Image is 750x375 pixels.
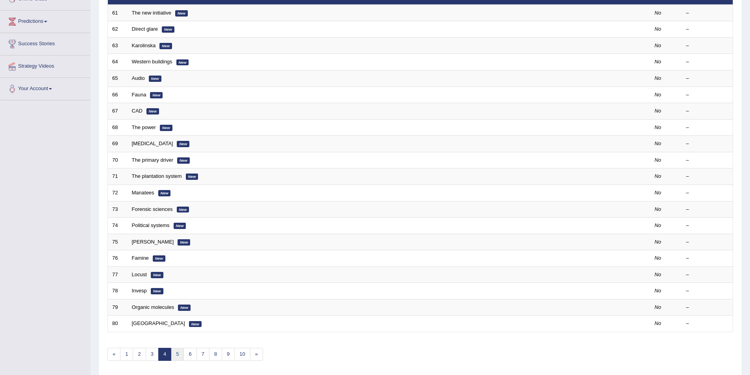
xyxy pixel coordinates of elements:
[655,140,661,146] em: No
[655,255,661,261] em: No
[655,288,661,294] em: No
[655,222,661,228] em: No
[132,140,173,146] a: [MEDICAL_DATA]
[108,5,128,21] td: 61
[108,70,128,87] td: 65
[151,272,163,278] em: New
[171,348,184,361] a: 5
[158,190,171,196] em: New
[132,206,173,212] a: Forensic sciences
[177,157,190,164] em: New
[686,271,729,279] div: –
[686,304,729,311] div: –
[108,103,128,120] td: 67
[132,42,156,48] a: Karolinska
[234,348,250,361] a: 10
[175,10,188,17] em: New
[132,59,172,65] a: Western buildings
[108,37,128,54] td: 63
[686,124,729,131] div: –
[177,141,189,147] em: New
[108,54,128,70] td: 64
[132,26,158,32] a: Direct glare
[132,124,156,130] a: The power
[132,157,173,163] a: The primary driver
[686,140,729,148] div: –
[159,43,172,49] em: New
[686,222,729,229] div: –
[150,92,163,98] em: New
[655,190,661,196] em: No
[108,87,128,103] td: 66
[686,320,729,327] div: –
[250,348,263,361] a: »
[655,272,661,277] em: No
[108,266,128,283] td: 77
[132,272,147,277] a: Locust
[0,33,90,53] a: Success Stories
[132,255,149,261] a: Famine
[176,59,189,66] em: New
[178,239,190,246] em: New
[686,107,729,115] div: –
[108,316,128,332] td: 80
[108,250,128,267] td: 76
[655,92,661,98] em: No
[655,320,661,326] em: No
[686,287,729,295] div: –
[132,239,174,245] a: [PERSON_NAME]
[186,174,198,180] em: New
[0,78,90,98] a: Your Account
[686,42,729,50] div: –
[108,234,128,250] td: 75
[222,348,235,361] a: 9
[132,304,174,310] a: Organic molecules
[655,10,661,16] em: No
[132,10,171,16] a: The new initiative
[160,125,172,131] em: New
[655,239,661,245] em: No
[132,190,154,196] a: Manatees
[133,348,146,361] a: 2
[183,348,196,361] a: 6
[108,299,128,316] td: 79
[107,348,120,361] a: «
[132,288,147,294] a: Invesp
[149,76,161,82] em: New
[120,348,133,361] a: 1
[0,11,90,30] a: Predictions
[146,348,159,361] a: 3
[174,223,186,229] em: New
[108,201,128,218] td: 73
[151,288,163,294] em: New
[686,255,729,262] div: –
[655,173,661,179] em: No
[686,157,729,164] div: –
[132,75,145,81] a: Audio
[108,218,128,234] td: 74
[108,168,128,185] td: 71
[655,304,661,310] em: No
[655,157,661,163] em: No
[108,119,128,136] td: 68
[189,321,202,327] em: New
[196,348,209,361] a: 7
[655,42,661,48] em: No
[0,55,90,75] a: Strategy Videos
[108,185,128,201] td: 72
[655,108,661,114] em: No
[132,92,146,98] a: Fauna
[108,283,128,299] td: 78
[686,9,729,17] div: –
[686,238,729,246] div: –
[177,207,189,213] em: New
[132,320,185,326] a: [GEOGRAPHIC_DATA]
[655,26,661,32] em: No
[132,108,143,114] a: CAD
[655,124,661,130] em: No
[178,305,191,311] em: New
[132,173,182,179] a: The plantation system
[686,189,729,197] div: –
[655,75,661,81] em: No
[132,222,170,228] a: Political systems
